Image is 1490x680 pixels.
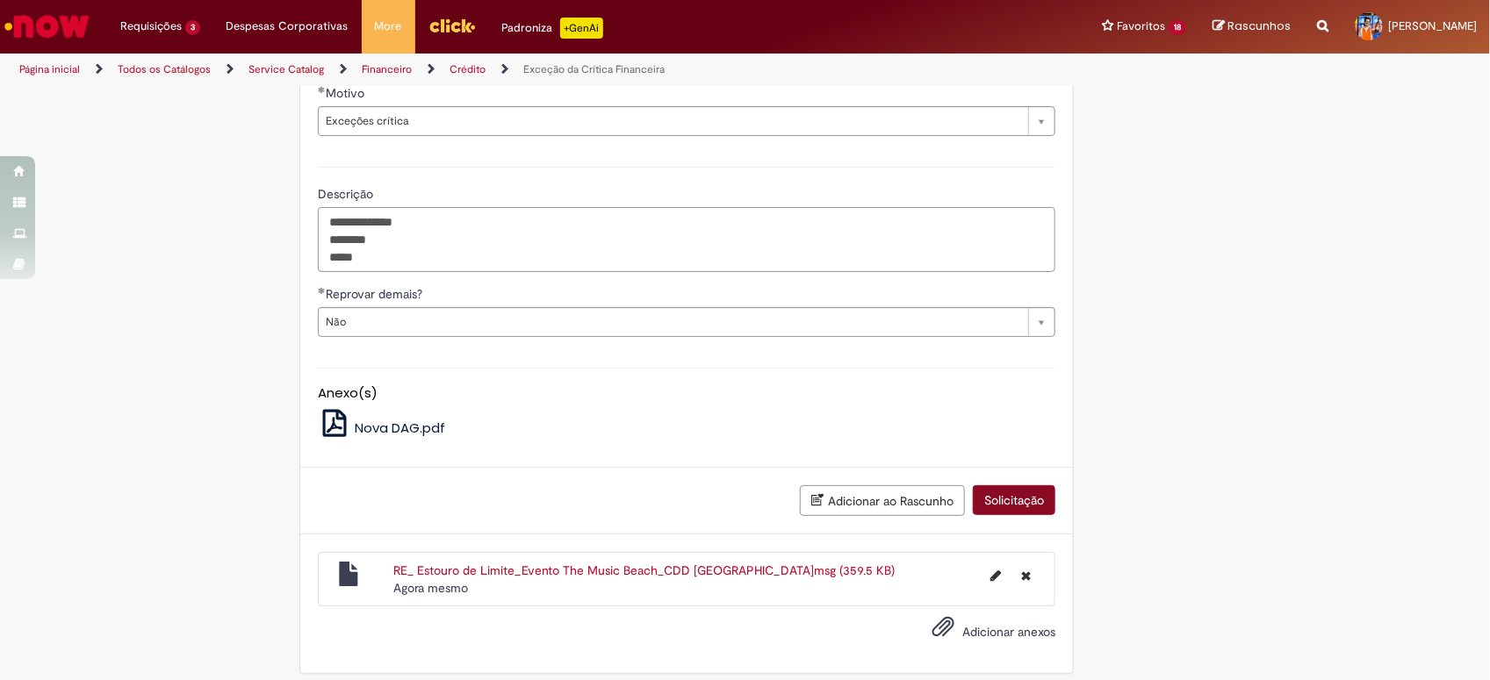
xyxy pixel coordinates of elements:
[227,18,349,35] span: Despesas Corporativas
[393,562,895,578] a: RE_ Estouro de Limite_Evento The Music Beach_CDD [GEOGRAPHIC_DATA]msg (359.5 KB)
[980,562,1011,590] button: Editar nome de arquivo RE_ Estouro de Limite_Evento The Music Beach_CDD Uberlândia.msg
[185,20,200,35] span: 3
[326,85,368,101] span: Motivo
[962,624,1055,640] span: Adicionar anexos
[318,386,1055,401] h5: Anexo(s)
[1227,18,1291,34] span: Rascunhos
[450,62,486,76] a: Crédito
[1169,20,1186,35] span: 18
[318,287,326,294] span: Obrigatório Preenchido
[973,485,1055,515] button: Solicitação
[800,485,965,516] button: Adicionar ao Rascunho
[13,54,980,86] ul: Trilhas de página
[19,62,80,76] a: Página inicial
[560,18,603,39] p: +GenAi
[318,86,326,93] span: Obrigatório Preenchido
[248,62,324,76] a: Service Catalog
[326,107,1019,135] span: Exceções crítica
[318,186,377,202] span: Descrição
[502,18,603,39] div: Padroniza
[326,308,1019,336] span: Não
[428,12,476,39] img: click_logo_yellow_360x200.png
[120,18,182,35] span: Requisições
[927,611,959,651] button: Adicionar anexos
[393,580,468,596] time: 01/10/2025 13:11:42
[118,62,211,76] a: Todos os Catálogos
[1117,18,1165,35] span: Favoritos
[326,286,426,302] span: Reprovar demais?
[318,207,1055,273] textarea: Descrição
[523,62,665,76] a: Exceção da Crítica Financeira
[1388,18,1477,33] span: [PERSON_NAME]
[393,580,468,596] span: Agora mesmo
[1213,18,1291,35] a: Rascunhos
[355,419,445,437] span: Nova DAG.pdf
[362,62,412,76] a: Financeiro
[318,419,445,437] a: Nova DAG.pdf
[2,9,92,44] img: ServiceNow
[1011,562,1041,590] button: Excluir RE_ Estouro de Limite_Evento The Music Beach_CDD Uberlândia.msg
[375,18,402,35] span: More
